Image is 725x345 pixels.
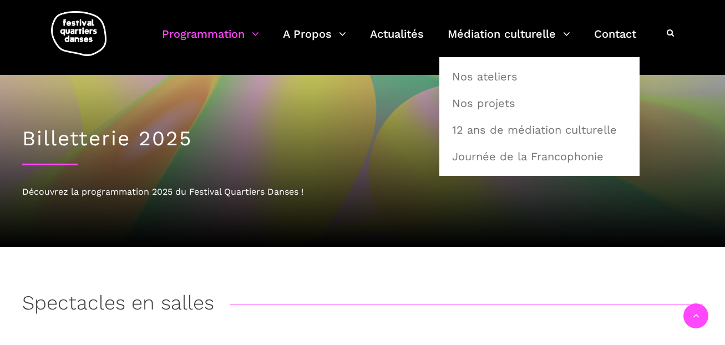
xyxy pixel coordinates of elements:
img: logo-fqd-med [51,11,107,56]
div: Découvrez la programmation 2025 du Festival Quartiers Danses ! [22,185,703,199]
a: Programmation [162,24,259,57]
a: Journée de la Francophonie [445,144,633,169]
a: Médiation culturelle [448,24,570,57]
h1: Billetterie 2025 [22,126,703,151]
a: Nos ateliers [445,64,633,89]
h3: Spectacles en salles [22,291,214,319]
a: Contact [594,24,636,57]
a: Actualités [370,24,424,57]
a: 12 ans de médiation culturelle [445,117,633,143]
a: Nos projets [445,90,633,116]
a: A Propos [283,24,346,57]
